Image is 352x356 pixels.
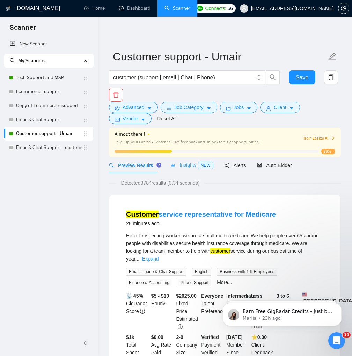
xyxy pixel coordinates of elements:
span: 28% [321,149,335,154]
b: 📡 45% [126,293,143,299]
span: holder [83,145,88,150]
span: search [109,163,114,168]
span: Vendor [123,115,138,122]
span: Insights [170,162,213,168]
span: idcard [115,117,120,122]
div: Talent Preference [200,292,225,330]
li: Email & Chat Support - customer support S-1 [4,141,93,155]
span: Level Up Your Laziza AI Matches! Give feedback and unlock top-tier opportunities ! [115,140,261,144]
li: Copy of Ecommerce- support [4,99,93,113]
div: GigRadar Score [125,292,150,330]
span: user [266,106,271,111]
a: Copy of Ecommerce- support [16,99,83,113]
span: notification [225,163,229,168]
a: New Scanner [10,37,88,51]
span: Alerts [225,163,246,168]
span: Jobs [234,104,244,111]
a: Email & Chat Support [16,113,83,127]
span: folder [226,106,231,111]
a: Ecommerce- support [16,85,83,99]
span: Scanner [4,22,42,37]
span: Estimated [176,316,198,322]
span: holder [83,89,88,94]
button: copy [324,70,338,84]
span: 56 [228,5,233,12]
span: Preview Results [109,163,159,168]
li: New Scanner [4,37,93,51]
span: exclamation-circle [178,324,183,329]
span: Detected 3784 results (0.34 seconds) [116,179,205,187]
a: setting [338,6,349,11]
span: Phone Support [178,279,211,286]
span: caret-down [141,117,146,122]
span: right [331,136,335,140]
button: folderJobscaret-down [220,102,258,113]
button: settingAdvancedcaret-down [109,102,158,113]
a: Customerservice representative for Medicare [126,211,276,218]
span: My Scanners [10,58,46,64]
span: Connects: [205,5,226,12]
span: Business with 1-9 Employees [217,268,277,276]
span: Auto Bidder [257,163,292,168]
div: Hello Prospecting worker, we are a small medicare team. We help people over 65 and/or people with... [126,232,324,263]
li: Email & Chat Support [4,113,93,127]
input: Search Freelance Jobs... [113,73,254,82]
input: Scanner name... [113,48,327,65]
li: Ecommerce- support [4,85,93,99]
iframe: Intercom live chat [328,332,345,349]
span: holder [83,103,88,108]
a: Tech Support and MSP [16,71,83,85]
span: info-circle [257,75,261,80]
span: Almost there ! [115,130,145,138]
a: searchScanner [164,5,190,11]
span: NEW [198,162,213,169]
span: Job Category [174,104,203,111]
mark: customer [210,248,230,254]
b: Verified [201,334,219,340]
span: area-chart [170,163,175,168]
span: Client [274,104,286,111]
b: $0.00 [151,334,163,340]
button: Save [289,70,315,84]
span: English [192,268,211,276]
span: caret-down [247,106,251,111]
span: caret-down [206,106,211,111]
button: idcardVendorcaret-down [109,113,152,124]
span: copy [324,74,338,80]
b: ⭐️ 0.00 [251,334,267,340]
a: Expand [142,256,159,262]
button: search [266,70,280,84]
span: holder [83,117,88,122]
span: Email, Phone & Chat Support [126,268,186,276]
span: bars [167,106,171,111]
b: Everyone [201,293,223,299]
span: double-left [83,340,90,347]
span: search [10,58,15,63]
div: 28 minutes ago [126,219,276,228]
mark: Customer [126,211,159,218]
span: caret-down [147,106,152,111]
b: $5 - $10 [151,293,169,299]
a: More... [217,279,232,285]
div: Tooltip anchor [156,162,162,168]
div: Fixed-Price [175,292,200,330]
span: caret-down [289,106,294,111]
b: $ 1k [126,334,134,340]
b: $ 2025.00 [176,293,197,299]
button: barsJob Categorycaret-down [161,102,217,113]
button: Train Laziza AI [303,135,335,142]
span: holder [83,131,88,136]
iframe: Intercom notifications message [212,288,352,337]
span: Finance & Accounting [126,279,172,286]
span: robot [257,163,262,168]
span: ... [137,256,141,262]
span: edit [328,52,337,61]
span: holder [83,75,88,80]
img: logo [6,3,11,14]
a: dashboardDashboard [119,5,151,11]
